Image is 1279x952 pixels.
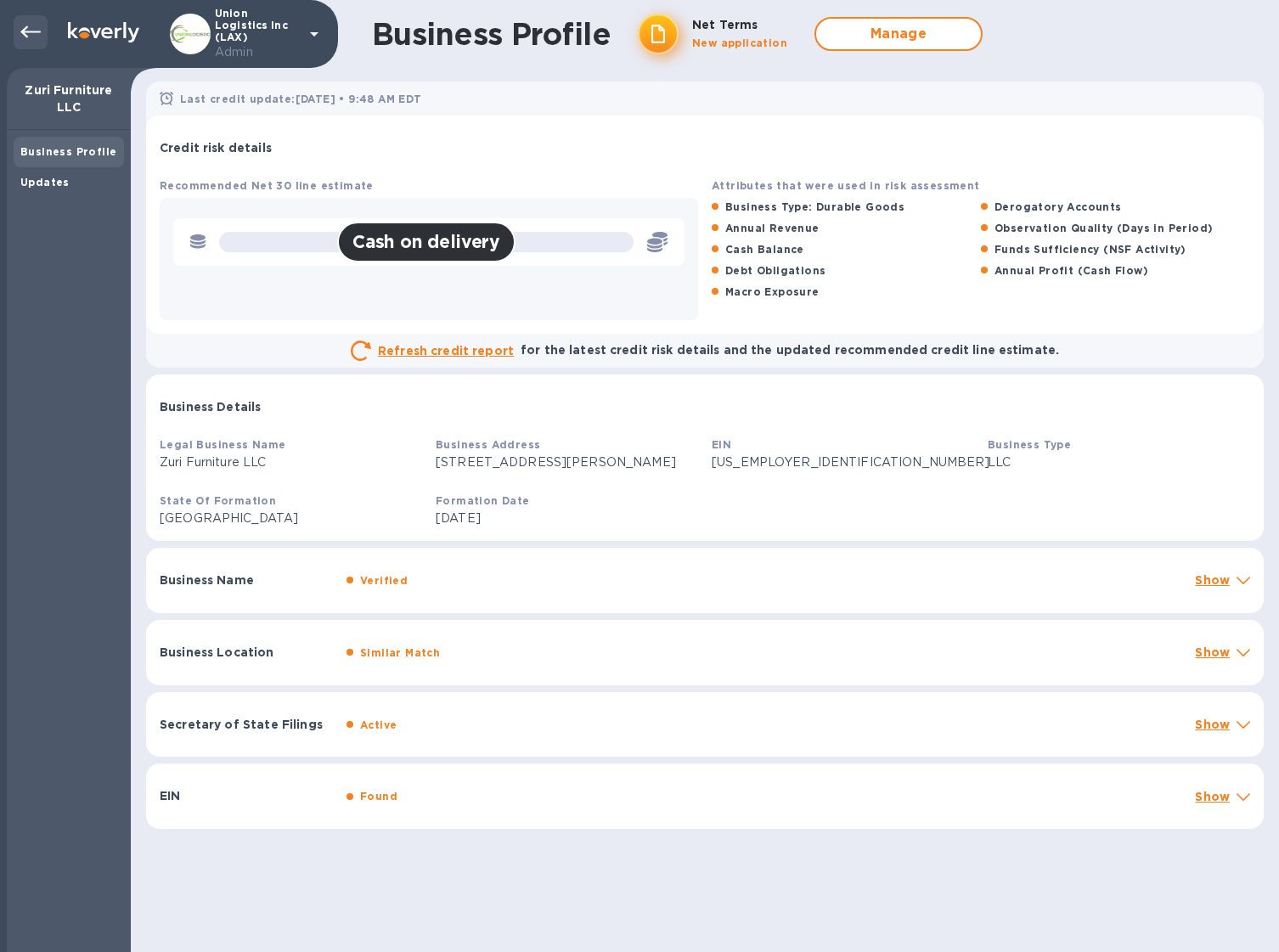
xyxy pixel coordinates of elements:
p: Show [1195,572,1230,589]
b: Recommended Net 30 line estimate [160,179,374,192]
p: Admin [215,43,300,61]
p: Show [1195,644,1230,661]
b: Macro Exposure [725,285,820,298]
b: Debt Obligations [725,264,825,277]
b: Verified [360,574,408,587]
div: Business LocationSimilar MatchShow [146,620,1264,685]
p: [STREET_ADDRESS][PERSON_NAME] [436,453,698,471]
p: EIN [160,787,333,804]
p: Show [1195,788,1230,805]
b: Updates [20,176,70,189]
p: [DATE] [436,510,698,527]
b: Formation Date [436,494,530,507]
button: Manage [814,17,983,51]
img: Logo [68,22,139,42]
div: Business NameVerifiedShow [146,548,1264,613]
p: Zuri Furniture LLC [160,453,422,471]
b: Business Profile [20,145,116,158]
p: Credit risk details [160,139,333,156]
b: for the latest credit risk details and the updated recommended credit line estimate. [521,343,1059,357]
p: Business Details [160,398,333,415]
b: Attributes that were used in risk assessment [712,179,980,192]
p: [US_EMPLOYER_IDENTIFICATION_NUMBER] [712,453,974,471]
p: Show [1195,716,1230,733]
p: Business Name [160,572,333,589]
b: EIN [712,438,731,451]
div: Secretary of State FilingsActiveShow [146,692,1264,758]
b: Net Terms [692,18,758,31]
b: Derogatory Accounts [994,200,1122,213]
h2: Cash on delivery [352,231,500,252]
b: Business Type [988,438,1071,451]
p: Zuri Furniture LLC [20,82,117,115]
p: LLC [988,453,1250,471]
b: Business Address [436,438,540,451]
b: Active [360,718,397,731]
p: Union Logistics Inc (LAX) [215,8,300,61]
b: Observation Quality (Days in Period) [994,222,1213,234]
b: Legal Business Name [160,438,286,451]
b: Similar Match [360,646,440,659]
div: EINFoundShow [146,763,1264,829]
div: Credit risk details [146,115,1264,170]
p: Business Location [160,644,333,661]
b: Annual Profit (Cash Flow) [994,264,1148,277]
u: Refresh credit report [378,344,514,358]
b: Cash Balance [725,243,804,256]
b: Funds Sufficiency (NSF Activity) [994,243,1186,256]
b: State Of Formation [160,494,276,507]
p: Secretary of State Filings [160,716,333,733]
b: New application [692,37,787,49]
div: Business Details [146,375,1264,429]
b: Annual Revenue [725,222,820,234]
b: Found [360,790,397,803]
b: Last credit update: [DATE] • 9:48 AM EDT [180,93,422,105]
b: Business Type: Durable Goods [725,200,904,213]
span: Manage [830,24,967,44]
h1: Business Profile [372,16,611,52]
p: [GEOGRAPHIC_DATA] [160,510,422,527]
